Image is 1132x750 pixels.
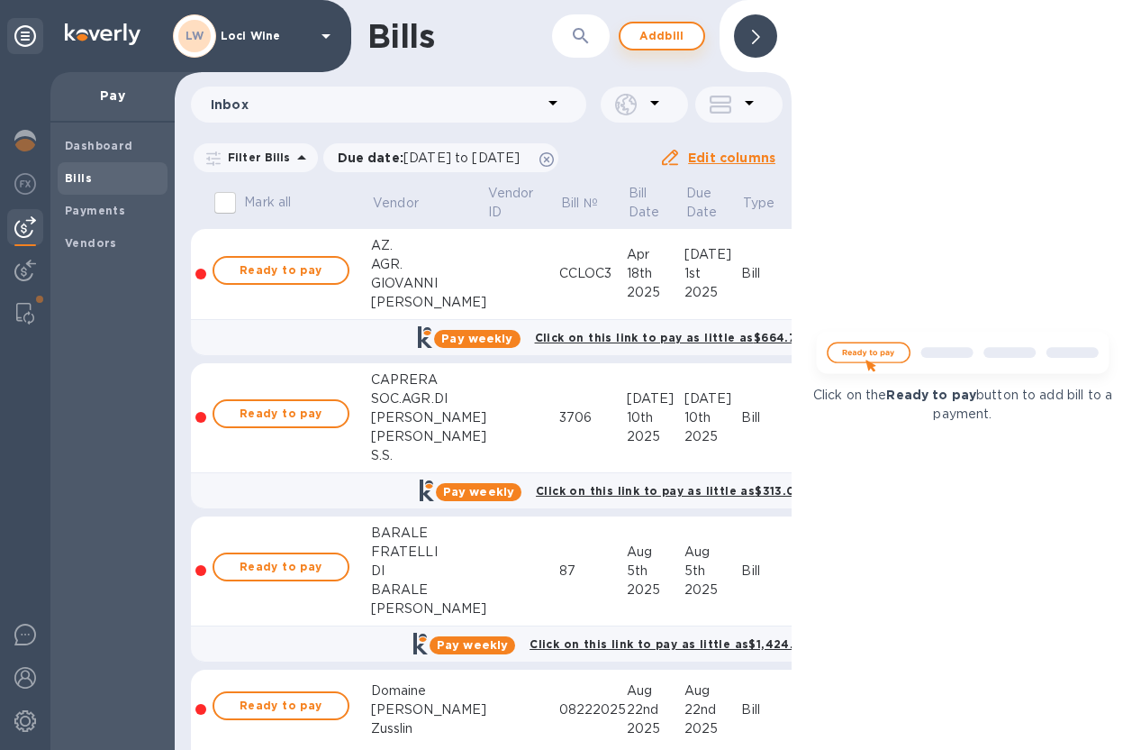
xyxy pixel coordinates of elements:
p: Loci Wine [221,30,311,42]
div: Unpin categories [7,18,43,54]
div: [PERSON_NAME] [371,700,487,719]
div: AZ. [371,236,487,255]
span: Ready to pay [229,695,333,717]
div: 2025 [627,581,684,599]
b: Vendors [65,236,117,250]
b: Click on this link to pay as little as $1,424.85 per week [530,637,861,651]
div: DI [371,562,487,581]
div: 08222025 [559,700,627,719]
b: LW [186,29,204,42]
div: FRATELLI [371,543,487,562]
span: Vendor [372,194,441,213]
div: 10th [684,408,742,427]
div: 3706 [559,408,627,427]
span: Add bill [635,25,689,47]
span: Due Date [685,184,740,222]
div: [DATE] [684,389,742,408]
span: Vendor ID [488,184,557,222]
span: Ready to pay [229,260,333,281]
div: 2025 [684,719,742,738]
div: Domaine [371,681,487,700]
span: Type [743,194,799,213]
div: 22nd [684,700,742,719]
span: Bill № [560,194,620,213]
div: Zusslin [371,719,487,738]
div: [PERSON_NAME] [371,599,487,618]
p: Type [743,194,775,213]
b: Ready to pay [886,388,976,402]
div: [PERSON_NAME] [371,408,487,427]
div: Due date:[DATE] to [DATE] [323,143,559,172]
div: BARALE [371,581,487,599]
button: Ready to pay [213,691,349,720]
div: GIOVANNI [371,274,487,293]
img: Foreign exchange [14,173,36,195]
div: Aug [684,543,742,562]
p: Pay [65,87,160,105]
div: Bill [741,562,800,581]
span: Bill Date [628,184,683,222]
span: Ready to pay [229,403,333,425]
span: [DATE] to [DATE] [403,151,520,165]
img: Logo [65,23,140,45]
div: CAPRERA [371,370,487,389]
p: Bill № [560,194,597,213]
span: Ready to pay [229,556,333,578]
div: 87 [559,562,627,581]
div: Bill [741,264,800,283]
b: Pay weekly [443,485,514,498]
p: Mark all [245,193,292,212]
p: Click on the button to add bill to a payment. [806,386,1119,424]
div: 2025 [627,719,684,738]
b: Bills [65,171,92,185]
div: AGR. [371,255,487,274]
button: Ready to pay [213,256,349,285]
div: Apr [627,245,684,264]
div: 1st [684,264,742,283]
button: Ready to pay [213,399,349,428]
b: Pay weekly [437,638,508,652]
p: Vendor [372,194,418,213]
div: 2025 [627,427,684,446]
p: Due Date [685,184,717,222]
div: 5th [627,562,684,581]
div: BARALE [371,524,487,543]
p: Due date : [338,149,530,167]
p: Inbox [211,96,542,114]
div: 5th [684,562,742,581]
h1: Bills [367,17,434,55]
div: SOC.AGR.DI [371,389,487,408]
div: [DATE] [627,389,684,408]
b: Dashboard [65,139,133,152]
div: Aug [627,681,684,700]
button: Addbill [619,22,705,50]
div: 22nd [627,700,684,719]
button: Ready to pay [213,553,349,581]
div: 2025 [627,283,684,302]
b: Payments [65,204,125,217]
div: 2025 [684,581,742,599]
div: Aug [684,681,742,700]
div: CCLOC3 [559,264,627,283]
p: Vendor ID [488,184,534,222]
b: Click on this link to pay as little as $313.03 per week [536,484,855,498]
p: Filter Bills [221,150,291,165]
div: S.S. [371,446,487,465]
div: 18th [627,264,684,283]
div: Aug [627,543,684,562]
b: Click on this link to pay as little as $664.76 per week [535,331,856,344]
div: Bill [741,700,800,719]
div: 2025 [684,283,742,302]
div: 10th [627,408,684,427]
p: Bill Date [628,184,659,222]
div: 2025 [684,427,742,446]
div: [DATE] [684,245,742,264]
div: [PERSON_NAME] [371,427,487,446]
div: Bill [741,408,800,427]
div: [PERSON_NAME] [371,293,487,312]
b: Pay weekly [441,332,512,345]
u: Edit columns [688,151,775,165]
